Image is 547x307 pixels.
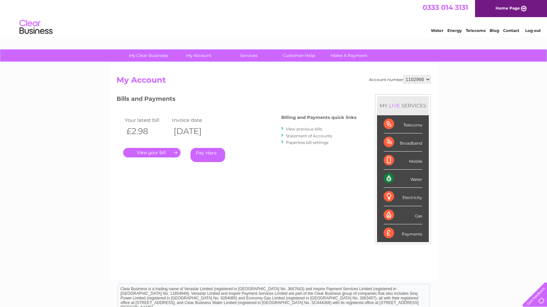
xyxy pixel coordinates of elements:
td: Invoice date [170,116,218,125]
div: Broadband [384,133,422,152]
div: Electricity [384,188,422,206]
a: Log out [525,28,541,33]
a: View previous bills [286,126,322,131]
a: Contact [503,28,519,33]
div: Mobile [384,152,422,170]
a: . [123,148,181,157]
a: My Account [171,49,226,62]
div: Account number [369,75,431,83]
th: [DATE] [170,125,218,138]
a: My Clear Business [121,49,176,62]
div: Telecoms [384,115,422,133]
a: 0333 014 3131 [423,3,468,12]
h2: My Account [117,75,431,88]
a: Water [431,28,443,33]
h4: Billing and Payments quick links [281,115,357,120]
div: MY SERVICES [377,96,429,115]
div: Payments [384,224,422,242]
div: LIVE [388,102,401,109]
a: Statement of Accounts [286,133,332,138]
h3: Bills and Payments [117,94,357,106]
div: Clear Business is a trading name of Verastar Limited (registered in [GEOGRAPHIC_DATA] No. 3667643... [118,4,430,32]
div: Gas [384,206,422,224]
a: Make A Payment [322,49,376,62]
a: Pay Here [190,148,225,162]
div: Water [384,170,422,188]
a: Energy [447,28,462,33]
td: Your latest bill [123,116,171,125]
a: Services [222,49,276,62]
th: £2.98 [123,125,171,138]
a: Blog [490,28,499,33]
img: logo.png [19,17,53,37]
a: Customer Help [272,49,326,62]
a: Telecoms [466,28,486,33]
a: Paperless bill settings [286,140,328,145]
